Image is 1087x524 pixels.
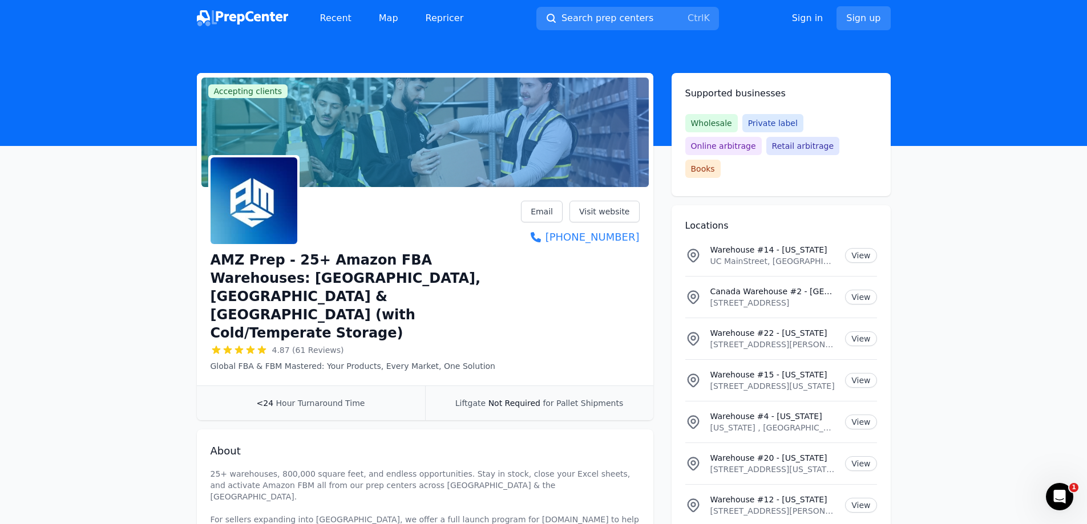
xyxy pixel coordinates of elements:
a: View [845,498,876,513]
span: Accepting clients [208,84,288,98]
a: View [845,456,876,471]
a: View [845,290,876,304]
span: Retail arbitrage [766,137,839,155]
a: View [845,331,876,346]
p: [STREET_ADDRESS][PERSON_NAME][US_STATE] [710,505,837,517]
p: [STREET_ADDRESS] [710,297,837,308]
p: Global FBA & FBM Mastered: Your Products, Every Market, One Solution [211,360,522,372]
span: for Pallet Shipments [543,399,623,408]
h2: About [211,443,640,459]
a: Sign up [837,6,890,30]
a: Map [370,7,407,30]
span: Books [685,160,721,178]
span: Hour Turnaround Time [276,399,365,408]
span: 1 [1069,483,1078,492]
h1: AMZ Prep - 25+ Amazon FBA Warehouses: [GEOGRAPHIC_DATA], [GEOGRAPHIC_DATA] & [GEOGRAPHIC_DATA] (w... [211,251,522,342]
a: Recent [311,7,361,30]
span: Wholesale [685,114,738,132]
p: [STREET_ADDRESS][US_STATE] [710,380,837,392]
span: <24 [257,399,274,408]
p: Warehouse #4 - [US_STATE] [710,411,837,422]
p: [US_STATE] , [GEOGRAPHIC_DATA] [710,422,837,433]
p: Warehouse #22 - [US_STATE] [710,327,837,339]
a: Visit website [569,201,640,222]
p: [STREET_ADDRESS][US_STATE][US_STATE] [710,464,837,475]
kbd: K [704,13,710,23]
a: [PHONE_NUMBER] [521,229,639,245]
p: Warehouse #15 - [US_STATE] [710,369,837,380]
a: Repricer [417,7,473,30]
p: UC MainStreet, [GEOGRAPHIC_DATA], [GEOGRAPHIC_DATA], [US_STATE][GEOGRAPHIC_DATA], [GEOGRAPHIC_DATA] [710,255,837,267]
span: Search prep centers [561,11,653,25]
p: [STREET_ADDRESS][PERSON_NAME][US_STATE] [710,339,837,350]
iframe: Intercom live chat [1046,483,1073,510]
a: Sign in [792,11,823,25]
span: Private label [742,114,803,132]
kbd: Ctrl [688,13,704,23]
p: Canada Warehouse #2 - [GEOGRAPHIC_DATA] [710,286,837,297]
p: Warehouse #14 - [US_STATE] [710,244,837,255]
h2: Supported businesses [685,87,877,100]
img: PrepCenter [197,10,288,26]
span: Liftgate [455,399,486,408]
a: View [845,373,876,388]
p: Warehouse #12 - [US_STATE] [710,494,837,505]
span: Online arbitrage [685,137,762,155]
a: Email [521,201,563,222]
img: AMZ Prep - 25+ Amazon FBA Warehouses: US, Canada & UK (with Cold/Temperate Storage) [211,157,297,244]
span: 4.87 (61 Reviews) [272,344,344,356]
a: View [845,248,876,263]
button: Search prep centersCtrlK [536,7,719,30]
p: Warehouse #20 - [US_STATE] [710,452,837,464]
span: Not Required [488,399,540,408]
h2: Locations [685,219,877,233]
a: View [845,415,876,429]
